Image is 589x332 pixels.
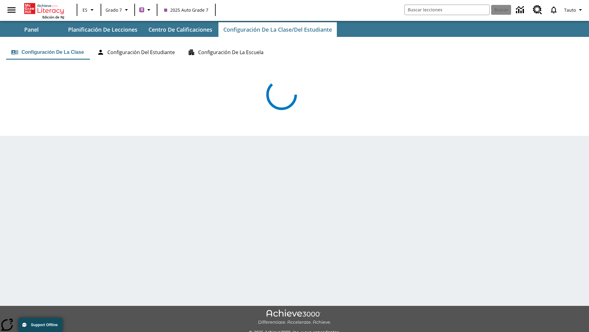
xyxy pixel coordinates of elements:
button: Boost El color de la clase es morado/púrpura. Cambiar el color de la clase. [137,4,155,15]
input: Buscar campo [405,5,489,15]
button: Support Offline [18,318,63,332]
span: Support Offline [31,323,58,327]
button: Grado: Grado 7, Elige un grado [103,4,133,15]
button: Abrir el menú lateral [2,1,21,19]
span: 2025 Auto Grade 7 [164,7,208,13]
button: Perfil/Configuración [562,4,587,15]
img: Achieve3000 Differentiate Accelerate Achieve [258,310,331,325]
button: Configuración de la escuela [183,45,268,60]
button: Configuración de la clase [6,45,89,60]
button: Lenguaje: ES, Selecciona un idioma [79,4,99,15]
a: Notificaciones [546,2,562,18]
span: B [141,6,143,14]
span: Edición de NJ [42,15,64,19]
button: Configuración del estudiante [92,45,180,60]
span: Tauto [564,7,576,13]
span: Grado 7 [106,7,122,13]
div: Configuración de la clase/del estudiante [6,45,583,60]
a: Centro de información [512,2,529,18]
button: Panel [1,22,62,37]
button: Planificación de lecciones [63,22,142,37]
button: Centro de calificaciones [144,22,217,37]
button: Configuración de la clase/del estudiante [218,22,337,37]
span: ES [83,7,87,13]
a: Centro de recursos, Se abrirá en una pestaña nueva. [529,2,546,18]
a: Portada [24,2,64,15]
div: Portada [24,2,64,19]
